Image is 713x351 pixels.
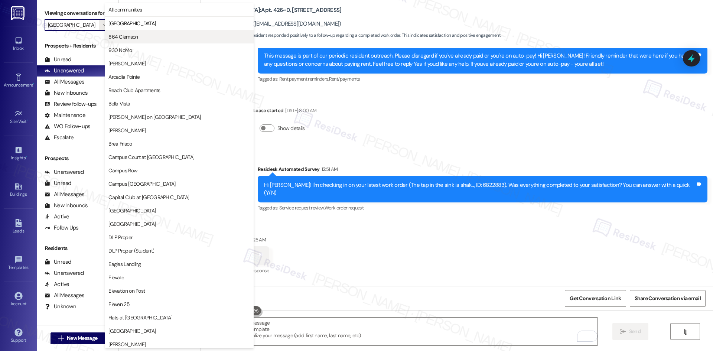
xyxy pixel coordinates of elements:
div: Maintenance [45,111,85,119]
button: Share Conversation via email [630,290,706,307]
span: Capital Club at [GEOGRAPHIC_DATA] [108,194,189,201]
div: Unread [45,56,71,64]
div: Hi [PERSON_NAME]! I'm checking in on your latest work order (The tap in the sink is shak..., ID: ... [264,181,696,197]
div: Active [45,213,69,221]
span: [GEOGRAPHIC_DATA] [108,207,156,214]
span: Rent/payments [329,76,360,82]
div: [PERSON_NAME]. ([EMAIL_ADDRESS][DOMAIN_NAME]) [205,20,341,28]
input: All communities [48,19,99,31]
div: All Messages [45,78,84,86]
span: [GEOGRAPHIC_DATA] [108,20,156,27]
span: Rent payment reminders , [279,76,329,82]
div: Tagged as: [258,202,707,213]
span: [PERSON_NAME] on [GEOGRAPHIC_DATA] [108,113,201,121]
a: Insights • [4,144,33,164]
span: : The resident responded positively to a follow-up regarding a completed work order. This indicat... [205,32,501,39]
span: [PERSON_NAME] [108,341,146,348]
span: [PERSON_NAME] [108,60,146,67]
span: Work order request [325,205,364,211]
div: Unanswered [45,269,84,277]
i:  [620,329,626,335]
button: Get Conversation Link [565,290,626,307]
span: Campus Court at [GEOGRAPHIC_DATA] [108,153,194,161]
a: Site Visit • [4,107,33,127]
div: [DATE] 8:00 AM [283,107,316,114]
span: All communities [108,6,142,13]
a: Account [4,290,33,310]
div: Tagged as: [258,74,707,84]
span: Elevate [108,274,124,281]
span: 930 NoMo [108,46,132,54]
span: Bella Vista [108,100,130,107]
span: Campus Row [108,167,137,174]
div: All Messages [45,292,84,299]
button: New Message [51,332,105,344]
span: Eleven 25 [108,300,130,308]
textarea: To enrich screen reader interactions, please activate Accessibility in Grammarly extension settings [214,318,598,345]
a: Templates • [4,253,33,273]
i:  [103,22,107,28]
span: • [26,154,27,159]
div: Unknown [45,303,76,311]
span: Service request review , [279,205,325,211]
button: Send [612,323,648,340]
span: • [29,264,30,269]
span: New Message [67,334,97,342]
div: All Messages [45,191,84,198]
span: Flats at [GEOGRAPHIC_DATA] [108,314,172,321]
div: 1:25 AM [249,236,266,244]
img: ResiDesk Logo [11,6,26,20]
span: Positive response [234,267,269,274]
span: Arcadia Pointe [108,73,140,81]
div: Active [45,280,69,288]
div: Tagged as: [212,265,269,276]
div: 12:51 AM [320,165,338,173]
span: Beach Club Apartments [108,87,160,94]
span: [GEOGRAPHIC_DATA] [108,220,156,228]
div: Unanswered [45,168,84,176]
span: Brea Frisco [108,140,132,147]
div: Residents [37,244,118,252]
div: Unread [45,179,71,187]
a: Inbox [4,34,33,54]
div: Follow Ups [45,224,79,232]
i:  [683,329,688,335]
div: Residesk Automated Survey [258,165,707,176]
div: Escalate [45,134,74,142]
div: Review follow-ups [45,100,97,108]
a: Leads [4,217,33,237]
a: Buildings [4,180,33,200]
span: Share Conversation via email [635,295,701,302]
span: DLP Proper (Student) [108,247,154,254]
b: [GEOGRAPHIC_DATA]: Apt. 426~D, [STREET_ADDRESS] [205,6,342,14]
div: Prospects [37,155,118,162]
label: Show details [277,124,305,132]
span: • [27,118,28,123]
span: • [33,81,34,87]
span: [GEOGRAPHIC_DATA] [108,327,156,335]
div: This message is part of our periodic resident outreach. Please disregard if you've already paid o... [264,52,696,68]
span: Eagles Landing [108,260,141,268]
div: Lease started [253,107,316,117]
label: Viewing conversations for [45,7,111,19]
div: New Inbounds [45,89,88,97]
div: Unanswered [45,67,84,75]
span: Elevation on Post [108,287,145,295]
a: Support [4,326,33,346]
span: 864 Clemson [108,33,138,40]
div: Prospects + Residents [37,42,118,50]
span: Campus [GEOGRAPHIC_DATA] [108,180,175,188]
div: WO Follow-ups [45,123,90,130]
div: New Inbounds [45,202,88,209]
div: Unread [45,258,71,266]
span: Send [629,328,641,335]
span: Get Conversation Link [570,295,621,302]
span: DLP Proper [108,234,133,241]
i:  [58,335,64,341]
span: [PERSON_NAME] [108,127,146,134]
